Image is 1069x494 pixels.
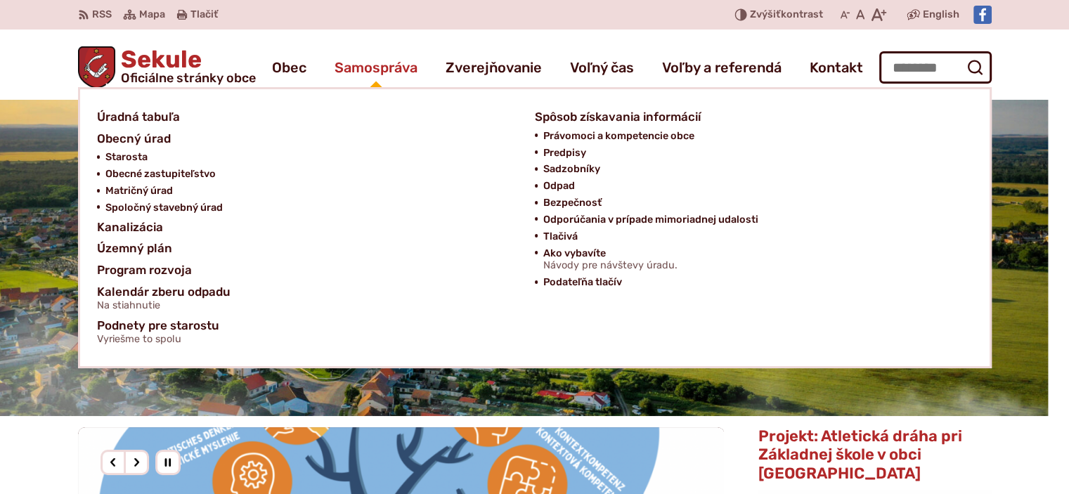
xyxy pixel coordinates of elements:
[543,274,622,291] span: Podateľňa tlačív
[920,6,962,23] a: English
[155,450,181,475] div: Pozastaviť pohyb slajdera
[190,9,218,21] span: Tlačiť
[973,6,992,24] img: Prejsť na Facebook stránku
[97,315,219,349] span: Podnety pre starostu
[750,8,781,20] span: Zvýšiť
[662,48,782,87] a: Voľby a referendá
[543,195,602,212] span: Bezpečnosť
[105,166,518,183] a: Obecné zastupiteľstvo
[543,128,956,145] a: Právomoci a kompetencie obce
[92,6,112,23] span: RSS
[543,245,956,275] a: Ako vybavíteNávody pre návštevy úradu.
[97,281,231,316] span: Kalendár zberu odpadu
[543,260,678,271] span: Návody pre návštevy úradu.
[335,48,417,87] a: Samospráva
[97,259,518,281] a: Program rozvoja
[139,6,165,23] span: Mapa
[97,216,163,238] span: Kanalizácia
[923,6,959,23] span: English
[543,161,600,178] span: Sadzobníky
[543,145,956,162] a: Predpisy
[97,128,518,150] a: Obecný úrad
[115,48,256,84] h1: Sekule
[105,183,518,200] a: Matričný úrad
[535,106,701,128] span: Spôsob získavania informácií
[97,106,518,128] a: Úradná tabuľa
[101,450,126,475] div: Predošlý slajd
[97,238,518,259] a: Územný plán
[543,274,956,291] a: Podateľňa tlačív
[97,259,192,281] span: Program rozvoja
[97,334,219,345] span: Vyriešme to spolu
[543,245,678,275] span: Ako vybavíte
[810,48,863,87] a: Kontakt
[543,178,575,195] span: Odpad
[272,48,306,87] a: Obec
[543,128,694,145] span: Právomoci a kompetencie obce
[97,281,518,316] a: Kalendár zberu odpaduNa stiahnutie
[105,200,518,216] a: Spoločný stavebný úrad
[105,200,223,216] span: Spoločný stavebný úrad
[97,300,231,311] span: Na stiahnutie
[97,238,172,259] span: Územný plán
[97,216,518,238] a: Kanalizácia
[543,212,956,228] a: Odporúčania v prípade mimoriadnej udalosti
[543,145,586,162] span: Predpisy
[105,149,518,166] a: Starosta
[97,106,180,128] span: Úradná tabuľa
[97,128,171,150] span: Obecný úrad
[124,450,149,475] div: Nasledujúci slajd
[97,315,956,349] a: Podnety pre starostuVyriešme to spolu
[750,9,823,21] span: kontrast
[105,183,173,200] span: Matričný úrad
[543,161,956,178] a: Sadzobníky
[121,72,256,84] span: Oficiálne stránky obce
[758,427,961,483] span: Projekt: Atletická dráha pri Základnej škole v obci [GEOGRAPHIC_DATA]
[78,46,116,89] img: Prejsť na domovskú stránku
[543,178,956,195] a: Odpad
[543,228,956,245] a: Tlačivá
[105,149,148,166] span: Starosta
[570,48,634,87] a: Voľný čas
[543,228,578,245] span: Tlačivá
[78,46,257,89] a: Logo Sekule, prejsť na domovskú stránku.
[105,166,216,183] span: Obecné zastupiteľstvo
[535,106,956,128] a: Spôsob získavania informácií
[543,195,956,212] a: Bezpečnosť
[543,212,758,228] span: Odporúčania v prípade mimoriadnej udalosti
[446,48,542,87] a: Zverejňovanie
